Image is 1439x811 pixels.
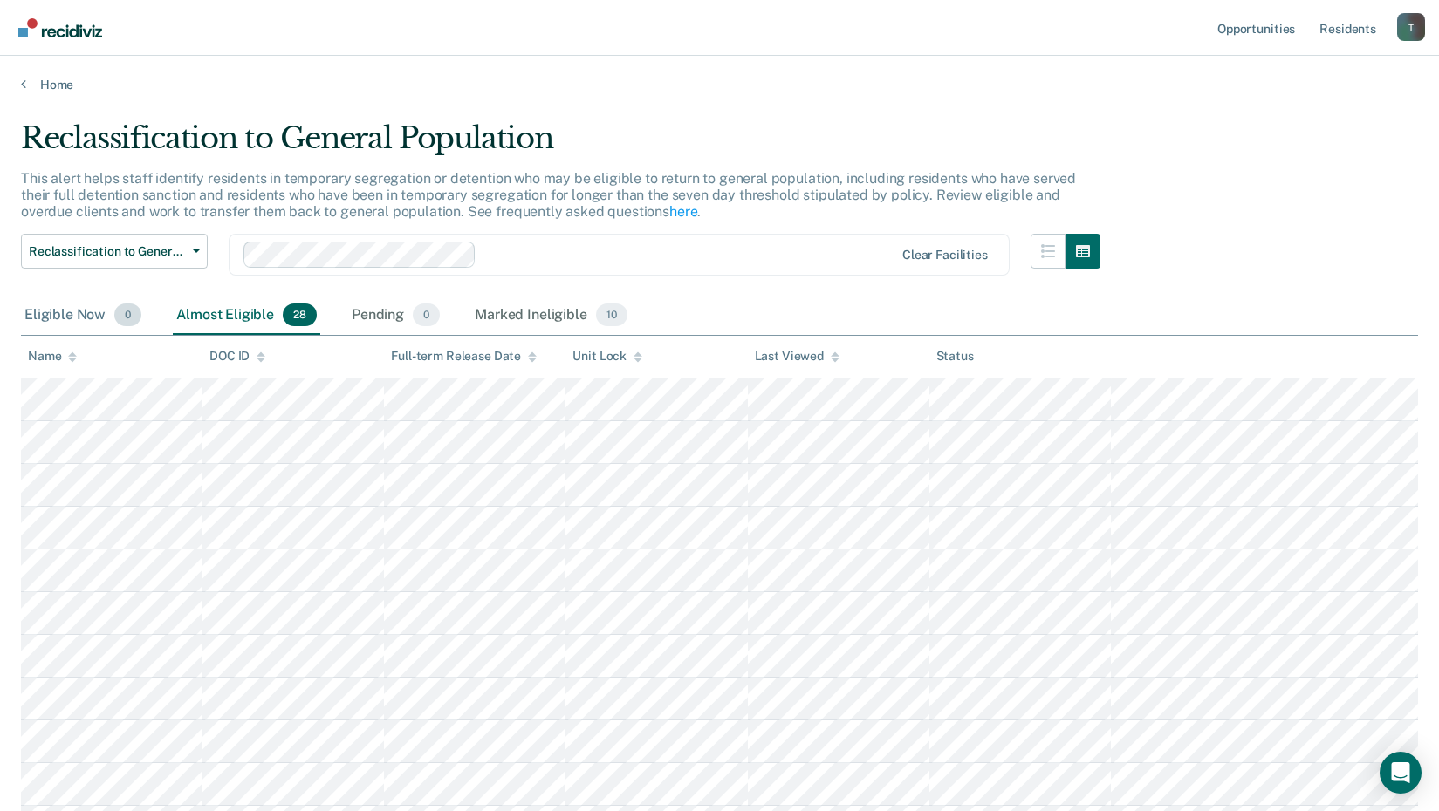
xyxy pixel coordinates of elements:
[413,303,440,326] span: 0
[669,203,697,220] a: here
[391,349,537,364] div: Full-term Release Date
[755,349,839,364] div: Last Viewed
[21,170,1076,220] p: This alert helps staff identify residents in temporary segregation or detention who may be eligib...
[902,248,988,262] div: Clear facilities
[18,18,102,37] img: Recidiviz
[114,303,141,326] span: 0
[21,234,208,269] button: Reclassification to General Population
[1380,752,1422,794] div: Open Intercom Messenger
[348,296,443,335] div: Pending0
[596,303,627,326] span: 10
[28,349,77,364] div: Name
[1397,13,1425,41] div: T
[21,120,1100,170] div: Reclassification to General Population
[1397,13,1425,41] button: Profile dropdown button
[209,349,265,364] div: DOC ID
[572,349,642,364] div: Unit Lock
[173,296,320,335] div: Almost Eligible28
[283,303,317,326] span: 28
[21,296,145,335] div: Eligible Now0
[21,77,1418,92] a: Home
[471,296,630,335] div: Marked Ineligible10
[936,349,974,364] div: Status
[29,244,186,259] span: Reclassification to General Population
